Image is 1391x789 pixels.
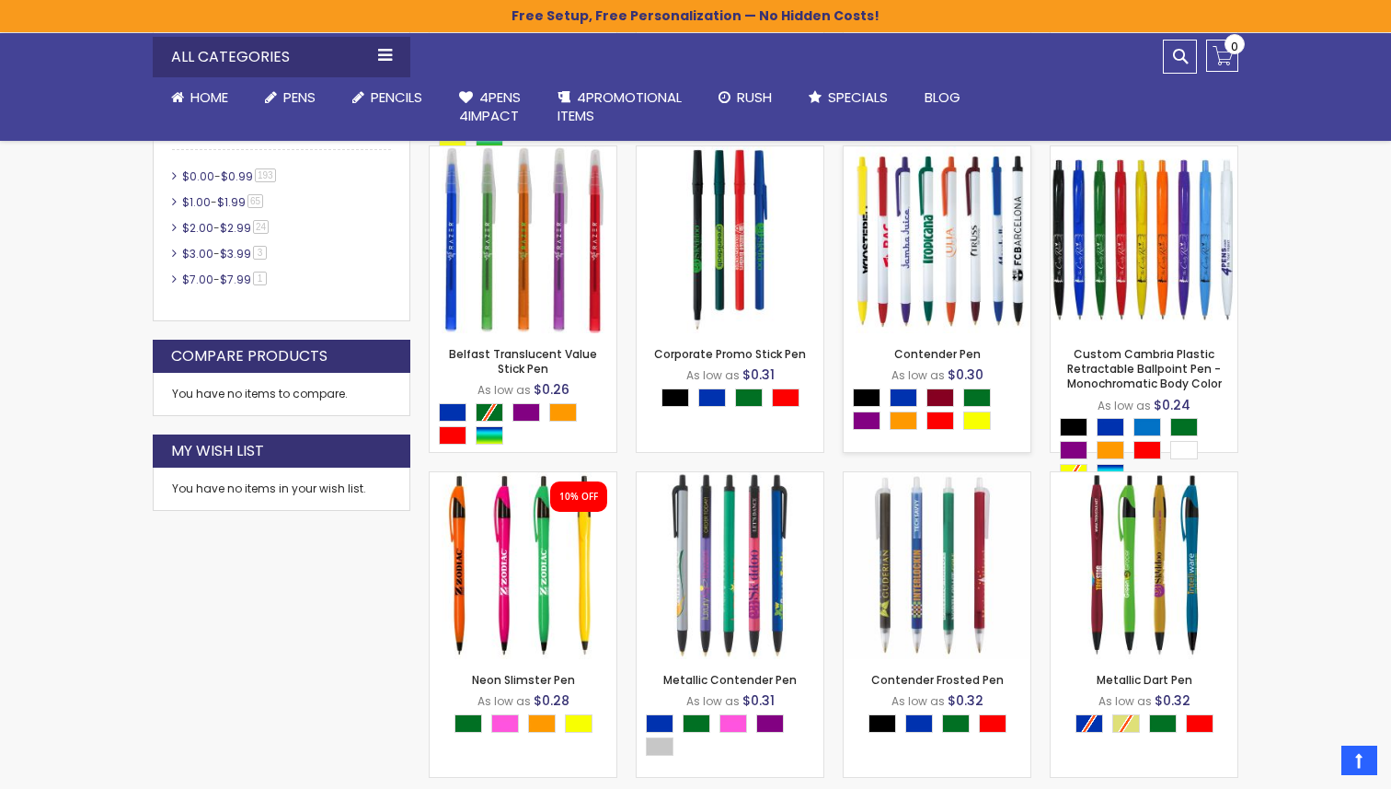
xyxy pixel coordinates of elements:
[890,412,917,430] div: Orange
[1051,145,1237,161] a: Custom Cambria Plastic Retractable Ballpoint Pen - Monochromatic Body Color
[1133,418,1161,436] div: Blue Light
[153,373,410,416] div: You have no items to compare.
[1231,38,1238,55] span: 0
[926,412,954,430] div: Red
[756,714,784,733] div: Purple
[663,672,797,688] a: Metallic Contender Pen
[430,471,616,487] a: Neon Slimster Pen
[534,380,569,399] span: $0.26
[772,389,799,407] div: Red
[1060,418,1237,487] div: Select A Color
[430,146,616,333] img: Belfast Translucent Value Stick Pen
[891,367,945,383] span: As low as
[153,37,410,77] div: All Categories
[182,168,214,184] span: $0.00
[439,132,466,150] div: Yellow
[661,389,809,412] div: Select A Color
[906,77,979,118] a: Blog
[220,272,251,287] span: $7.99
[894,346,981,362] a: Contender Pen
[890,389,917,407] div: Blue
[646,714,673,733] div: Blue
[476,426,503,445] div: Assorted
[253,220,269,234] span: 24
[1075,714,1223,737] div: Select A Color
[1051,146,1237,333] img: Custom Cambria Plastic Retractable Ballpoint Pen - Monochromatic Body Color
[948,691,983,710] span: $0.32
[454,714,602,737] div: Select A Color
[891,693,945,709] span: As low as
[637,145,823,161] a: Corporate Promo Stick Pen
[1060,441,1087,459] div: Purple
[853,389,880,407] div: Black
[449,346,597,377] a: Belfast Translucent Value Stick Pen
[868,714,896,733] div: Black
[441,77,539,137] a: 4Pens4impact
[221,168,253,184] span: $0.99
[172,482,391,496] div: You have no items in your wish list.
[247,194,263,208] span: 65
[178,246,273,261] a: $3.00-$3.993
[491,714,519,733] div: Pink
[253,272,267,285] span: 1
[735,389,763,407] div: Green
[430,145,616,161] a: Belfast Translucent Value Stick Pen
[1060,418,1087,436] div: Black
[1051,471,1237,487] a: Metallic Dart Pen
[942,714,970,733] div: Green
[190,87,228,107] span: Home
[439,403,466,422] div: Blue
[559,491,598,504] div: 10% OFF
[171,441,264,461] strong: My Wish List
[700,77,790,118] a: Rush
[253,246,267,260] span: 3
[1149,714,1177,733] div: Green
[1155,691,1190,710] span: $0.32
[430,472,616,659] img: Neon Slimster Pen
[217,194,246,210] span: $1.99
[477,382,531,398] span: As low as
[512,403,540,422] div: Purple
[1098,693,1152,709] span: As low as
[844,145,1030,161] a: Contender Pen
[637,472,823,659] img: Metallic Contender Pen
[844,471,1030,487] a: Contender Frosted Pen
[182,272,213,287] span: $7.00
[1186,714,1213,733] div: Red
[178,194,270,210] a: $1.00-$1.9965
[334,77,441,118] a: Pencils
[1097,464,1124,482] div: Assorted
[182,246,213,261] span: $3.00
[1239,739,1391,789] iframe: Google Customer Reviews
[905,714,933,733] div: Blue
[255,168,276,182] span: 193
[1097,441,1124,459] div: Orange
[178,168,282,184] a: $0.00-$0.99193
[963,389,991,407] div: Green
[459,87,521,125] span: 4Pens 4impact
[220,246,251,261] span: $3.99
[637,471,823,487] a: Metallic Contender Pen
[698,389,726,407] div: Blue
[1097,672,1192,688] a: Metallic Dart Pen
[737,87,772,107] span: Rush
[948,365,983,384] span: $0.30
[549,403,577,422] div: Orange
[153,77,247,118] a: Home
[171,346,328,366] strong: Compare Products
[220,220,251,236] span: $2.99
[528,714,556,733] div: Orange
[439,426,466,445] div: Red
[1206,40,1238,72] a: 0
[1170,441,1198,459] div: White
[654,346,806,362] a: Corporate Promo Stick Pen
[182,194,211,210] span: $1.00
[742,365,775,384] span: $0.31
[979,714,1006,733] div: Red
[565,714,592,733] div: Yellow
[476,132,503,150] div: Assorted
[853,412,880,430] div: Purple
[558,87,682,125] span: 4PROMOTIONAL ITEMS
[472,672,575,688] a: Neon Slimster Pen
[182,220,213,236] span: $2.00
